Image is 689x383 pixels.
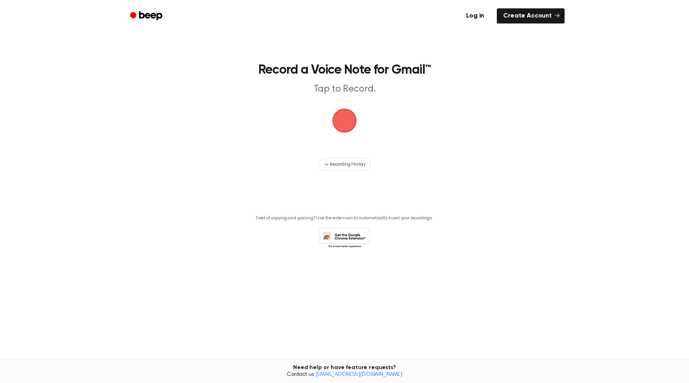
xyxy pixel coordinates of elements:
[5,371,684,379] span: Contact us
[318,158,371,171] button: Recording History
[330,161,366,168] span: Recording History
[124,8,169,24] a: Beep
[256,215,433,221] p: Tired of copying and pasting? Use the extension to automatically insert your recordings.
[315,372,402,377] a: [EMAIL_ADDRESS][DOMAIN_NAME]
[191,83,498,96] p: Tap to Record.
[140,64,549,76] h1: Record a Voice Note for Gmail™
[497,8,565,23] a: Create Account
[458,7,492,25] a: Log in
[333,109,356,133] img: Beep Logo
